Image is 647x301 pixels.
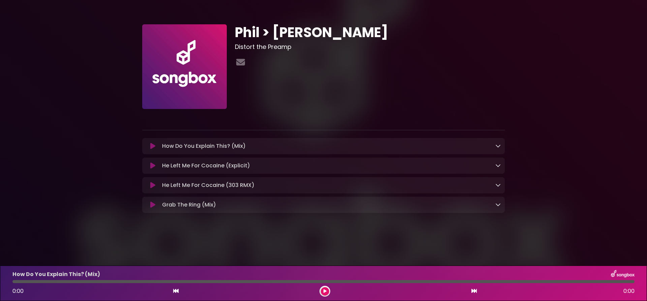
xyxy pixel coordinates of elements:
p: How Do You Explain This? (Mix) [162,142,246,150]
p: Grab The Ring (Mix) [162,201,216,209]
h1: Phil > [PERSON_NAME] [235,24,505,40]
h3: Distort the Preamp [235,43,505,51]
img: 70beCsgvRrCVkCpAseDU [142,24,227,109]
p: He Left Me For Cocaine (Explicit) [162,162,250,170]
p: He Left Me For Cocaine (303 RMX) [162,181,254,189]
